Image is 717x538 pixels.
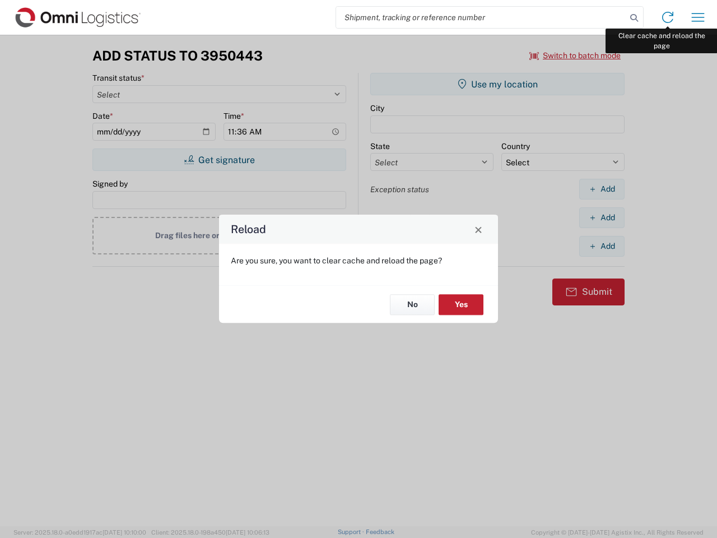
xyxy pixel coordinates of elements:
p: Are you sure, you want to clear cache and reload the page? [231,256,486,266]
h4: Reload [231,221,266,238]
button: Close [471,221,486,237]
input: Shipment, tracking or reference number [336,7,626,28]
button: Yes [439,294,483,315]
button: No [390,294,435,315]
